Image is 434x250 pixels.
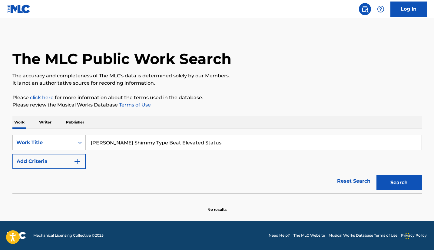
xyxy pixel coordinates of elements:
[12,79,422,87] p: It is not an authoritative source for recording information.
[12,72,422,79] p: The accuracy and completeness of The MLC's data is determined solely by our Members.
[12,94,422,101] p: Please for more information about the terms used in the database.
[376,175,422,190] button: Search
[334,174,373,188] a: Reset Search
[375,3,387,15] div: Help
[361,5,369,13] img: search
[37,116,53,129] p: Writer
[12,154,86,169] button: Add Criteria
[359,3,371,15] a: Public Search
[33,233,104,238] span: Mechanical Licensing Collective © 2025
[64,116,86,129] p: Publisher
[401,233,427,238] a: Privacy Policy
[118,102,151,108] a: Terms of Use
[390,2,427,17] a: Log In
[12,50,231,68] h1: The MLC Public Work Search
[74,158,81,165] img: 9d2ae6d4665cec9f34b9.svg
[16,139,71,146] div: Work Title
[329,233,397,238] a: Musical Works Database Terms of Use
[404,221,434,250] iframe: Chat Widget
[30,95,54,100] a: click here
[7,5,31,13] img: MLC Logo
[12,101,422,109] p: Please review the Musical Works Database
[12,116,26,129] p: Work
[293,233,325,238] a: The MLC Website
[377,5,384,13] img: help
[12,135,422,193] form: Search Form
[406,227,409,245] div: Drag
[7,232,26,239] img: logo
[207,200,227,212] p: No results
[269,233,290,238] a: Need Help?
